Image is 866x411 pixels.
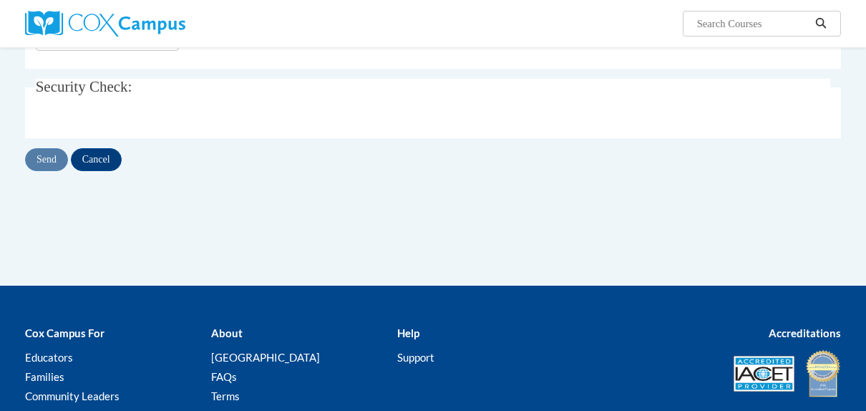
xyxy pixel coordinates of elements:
a: [GEOGRAPHIC_DATA] [211,351,320,364]
span: Security Check: [36,78,132,95]
a: Cox Campus [25,11,283,37]
img: Accredited IACET® Provider [734,356,794,392]
button: Search [810,15,832,32]
b: About [211,327,243,339]
a: Support [397,351,434,364]
a: Terms [211,390,240,402]
b: Accreditations [769,327,841,339]
a: FAQs [211,370,237,383]
a: Educators [25,351,73,364]
b: Cox Campus For [25,327,104,339]
input: Search Courses [696,15,810,32]
a: Families [25,370,64,383]
img: Cox Campus [25,11,185,37]
img: IDA® Accredited [805,349,841,399]
input: Cancel [71,148,122,171]
b: Help [397,327,419,339]
a: Community Leaders [25,390,120,402]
